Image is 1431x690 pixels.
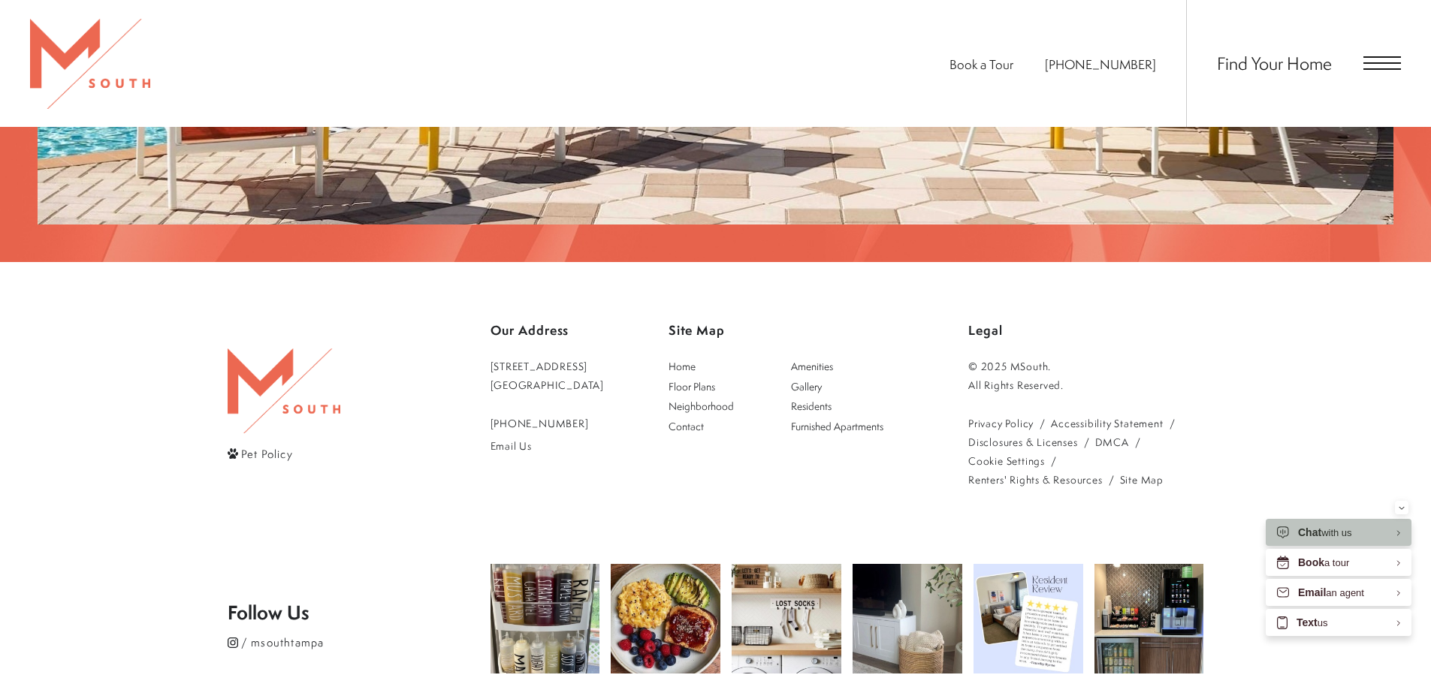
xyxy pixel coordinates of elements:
[30,19,150,109] img: MSouth
[791,419,883,433] span: Furnished Apartments
[661,357,774,377] a: Go to Home
[669,359,696,373] span: Home
[791,379,822,393] span: Gallery
[968,470,1103,489] a: Renters' Rights & Resources
[783,396,897,417] a: Go to Residents
[783,357,897,377] a: Go to Amenities
[491,436,605,455] a: Email Us
[241,446,293,462] span: Pet Policy
[853,564,962,673] img: Keep your blankets organized and your space stylish! 🧺 A simple basket brings both function and w...
[611,564,720,673] img: Breakfast is the most important meal of the day! 🥞☕ Start your morning off right with something d...
[1095,432,1129,451] a: Greystar DMCA policy
[1045,56,1156,73] a: Call Us at 813-570-8014
[1120,470,1164,489] a: Website Site Map
[661,357,897,436] div: Main
[1045,56,1156,73] span: [PHONE_NUMBER]
[491,357,605,394] a: Get Directions to 5110 South Manhattan Avenue Tampa, FL 33611
[1094,564,1204,673] img: Happy National Coffee Day!! Come get a cup. #msouthtampa #nationalcoffeday #tistheseason #coffeeo...
[1363,56,1401,70] button: Open Menu
[791,399,832,413] span: Residents
[968,451,1045,470] a: Cookie Settings
[1217,51,1332,75] a: Find Your Home
[974,564,1083,673] img: Come see what all the hype is about! Get your new home today! #msouthtampa #movenow #thankful #be...
[491,317,605,345] p: Our Address
[968,414,1034,432] a: Greystar privacy policy
[669,399,734,413] span: Neighborhood
[228,604,491,622] p: Follow Us
[661,417,774,437] a: Go to Contact
[783,377,897,397] a: Go to Gallery
[228,632,491,652] a: Follow msouthtampa on Instagram
[491,414,605,432] a: Call Us
[661,396,774,417] a: Go to Neighborhood
[669,379,715,393] span: Floor Plans
[669,317,904,345] p: Site Map
[949,56,1013,73] a: Book a Tour
[491,564,600,673] img: Keeping it clean and convenient! 🍶💡 Labeled squeeze bottles make condiments easy to grab and keep...
[968,375,1204,394] p: All Rights Reserved.
[669,419,704,433] span: Contact
[241,634,325,650] span: / msouthtampa
[968,357,1204,375] p: © 2025 MSouth.
[228,348,340,432] img: MSouth
[491,416,589,430] span: [PHONE_NUMBER]
[1051,414,1163,432] a: Accessibility Statement
[791,359,833,373] span: Amenities
[661,377,774,397] a: Go to Floor Plans
[968,317,1204,345] p: Legal
[968,432,1078,451] a: Local and State Disclosures and License Information
[732,564,841,673] img: Laundry day just got a little more organized! 🧦✨ A 'lost sock' station keeps those solo socks in ...
[783,417,897,437] a: Go to Furnished Apartments (opens in a new tab)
